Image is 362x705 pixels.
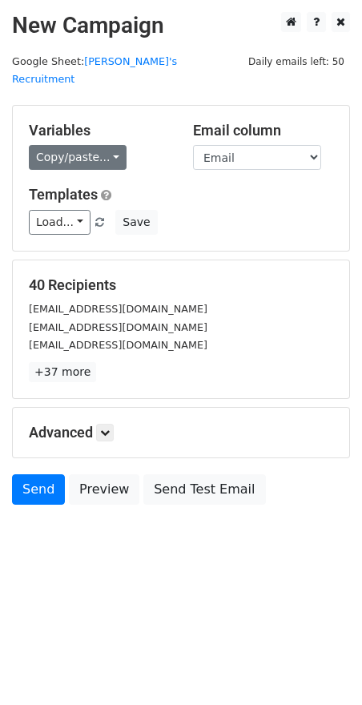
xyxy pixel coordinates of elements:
h5: Variables [29,122,169,139]
h2: New Campaign [12,12,350,39]
small: Google Sheet: [12,55,177,86]
h5: Advanced [29,424,333,441]
a: +37 more [29,362,96,382]
a: Preview [69,474,139,505]
button: Save [115,210,157,235]
a: [PERSON_NAME]'s Recruitment [12,55,177,86]
a: Daily emails left: 50 [243,55,350,67]
iframe: Chat Widget [282,628,362,705]
h5: Email column [193,122,333,139]
small: [EMAIL_ADDRESS][DOMAIN_NAME] [29,339,207,351]
h5: 40 Recipients [29,276,333,294]
small: [EMAIL_ADDRESS][DOMAIN_NAME] [29,303,207,315]
a: Copy/paste... [29,145,127,170]
small: [EMAIL_ADDRESS][DOMAIN_NAME] [29,321,207,333]
a: Templates [29,186,98,203]
a: Send [12,474,65,505]
a: Load... [29,210,90,235]
span: Daily emails left: 50 [243,53,350,70]
a: Send Test Email [143,474,265,505]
